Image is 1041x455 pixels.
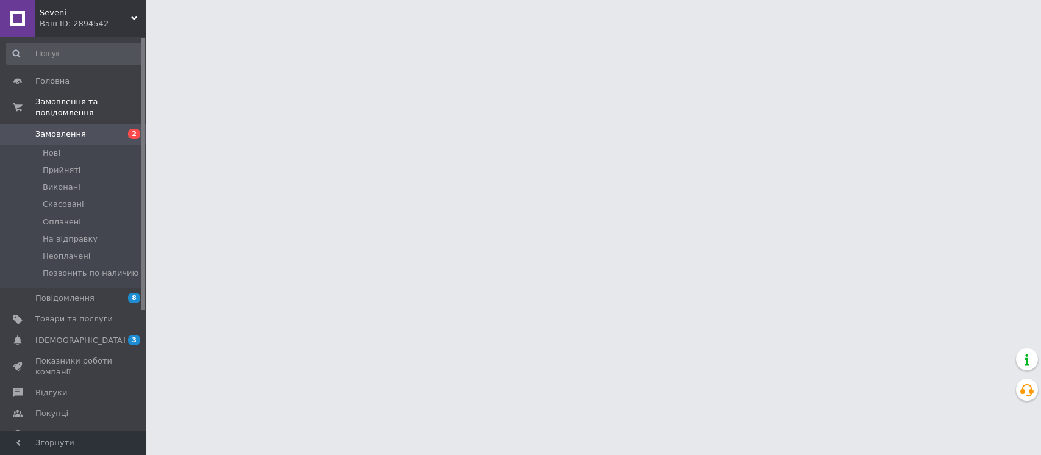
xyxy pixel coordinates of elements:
[43,234,98,245] span: На відправку
[43,268,138,279] span: Позвонить по наличию
[43,148,60,159] span: Нові
[35,335,126,346] span: [DEMOGRAPHIC_DATA]
[128,335,140,345] span: 3
[40,7,131,18] span: Seveni
[35,356,113,378] span: Показники роботи компанії
[35,429,101,440] span: Каталог ProSale
[128,129,140,139] span: 2
[35,76,70,87] span: Головна
[35,293,95,304] span: Повідомлення
[43,182,80,193] span: Виконані
[43,199,84,210] span: Скасовані
[128,293,140,303] span: 8
[43,165,80,176] span: Прийняті
[35,387,67,398] span: Відгуки
[43,217,81,227] span: Оплачені
[40,18,146,29] div: Ваш ID: 2894542
[35,313,113,324] span: Товари та послуги
[35,408,68,419] span: Покупці
[6,43,143,65] input: Пошук
[43,251,90,262] span: Неоплачені
[35,96,146,118] span: Замовлення та повідомлення
[35,129,86,140] span: Замовлення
